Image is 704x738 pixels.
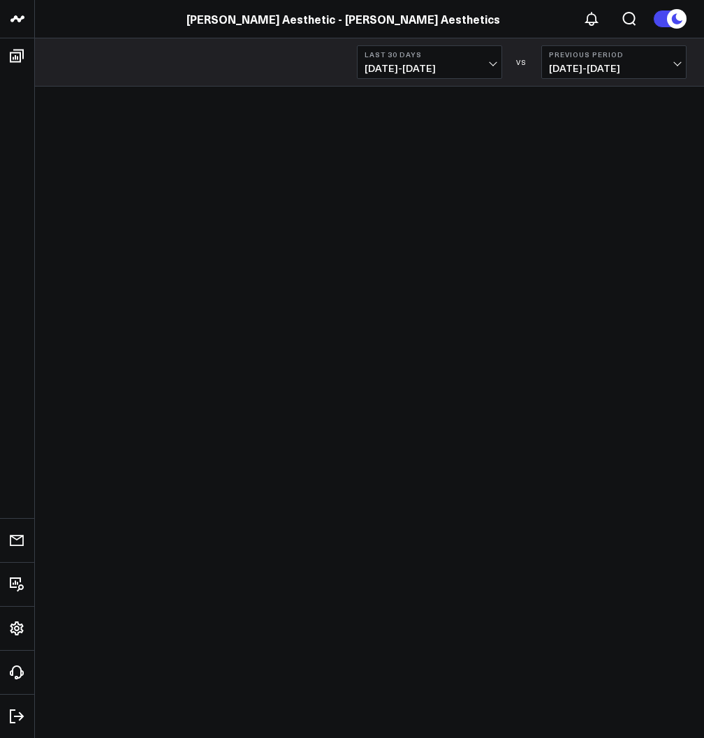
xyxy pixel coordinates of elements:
[541,45,687,79] button: Previous Period[DATE]-[DATE]
[365,50,494,59] b: Last 30 Days
[186,11,500,27] a: [PERSON_NAME] Aesthetic - [PERSON_NAME] Aesthetics
[365,63,494,74] span: [DATE] - [DATE]
[549,63,679,74] span: [DATE] - [DATE]
[549,50,679,59] b: Previous Period
[509,58,534,66] div: VS
[357,45,502,79] button: Last 30 Days[DATE]-[DATE]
